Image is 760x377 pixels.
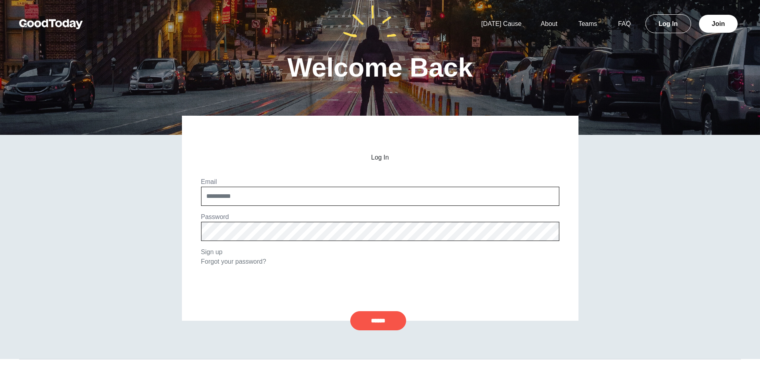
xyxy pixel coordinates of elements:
[699,15,738,33] a: Join
[646,14,691,33] a: Log In
[531,20,567,27] a: About
[201,258,266,265] a: Forgot your password?
[201,178,217,185] label: Email
[569,20,607,27] a: Teams
[472,20,531,27] a: [DATE] Cause
[608,20,640,27] a: FAQ
[201,213,229,220] label: Password
[19,19,83,29] img: GoodToday
[287,54,473,81] h1: Welcome Back
[201,249,223,255] a: Sign up
[201,154,559,161] h2: Log In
